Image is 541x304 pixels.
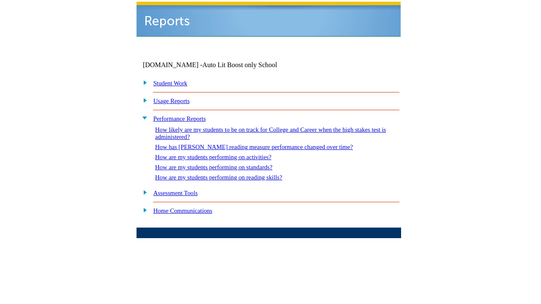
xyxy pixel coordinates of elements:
[139,96,148,104] img: plus.gif
[143,61,298,69] td: [DOMAIN_NAME] -
[155,164,273,171] a: How are my students performing on standards?
[155,144,353,150] a: How has [PERSON_NAME] reading measure performance changed over time?
[155,126,386,140] a: How likely are my students to be on track for College and Career when the high stakes test is adm...
[137,2,401,37] img: header
[153,190,198,196] a: Assessment Tools
[153,80,187,87] a: Student Work
[155,154,271,160] a: How are my students performing on activities?
[202,61,277,68] nobr: Auto Lit Boost only School
[139,206,148,214] img: plus.gif
[139,188,148,196] img: plus.gif
[153,115,206,122] a: Performance Reports
[139,79,148,86] img: plus.gif
[153,98,190,104] a: Usage Reports
[155,174,282,181] a: How are my students performing on reading skills?
[153,207,213,214] a: Home Communications
[139,114,148,122] img: minus.gif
